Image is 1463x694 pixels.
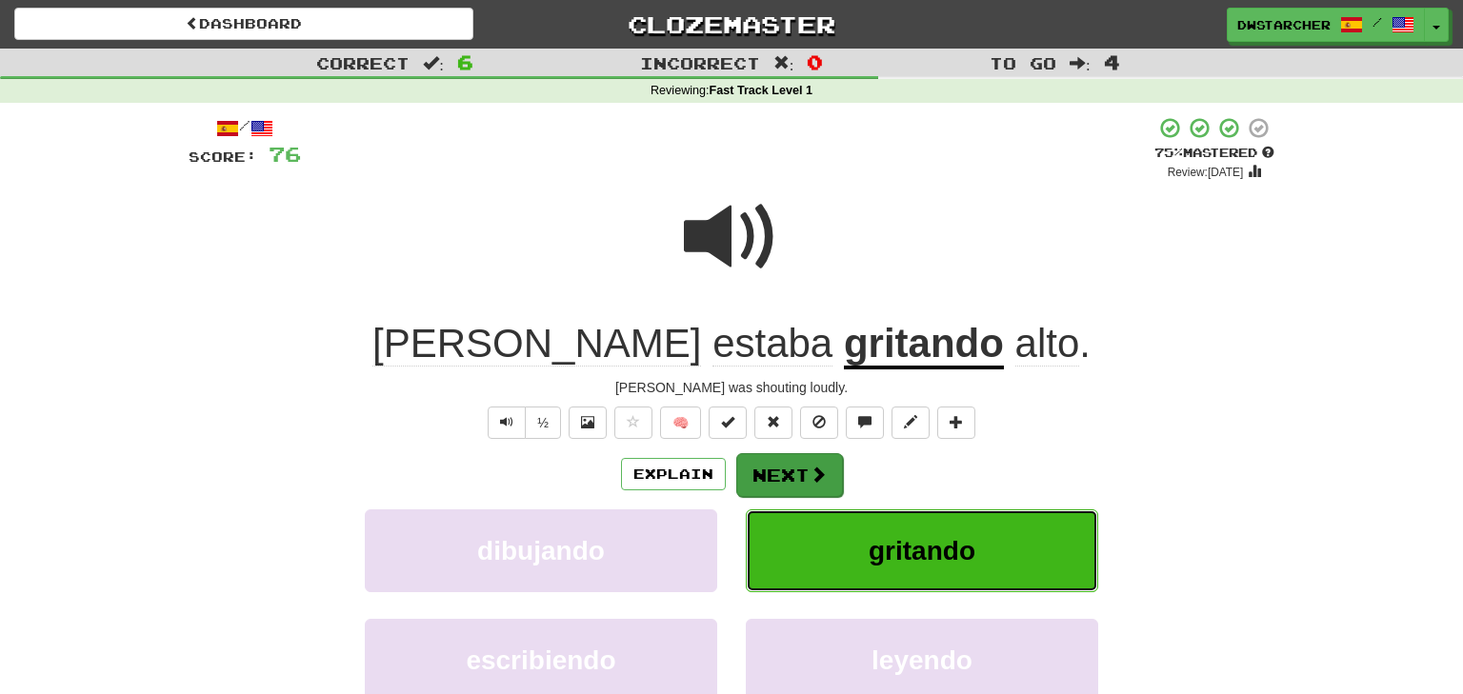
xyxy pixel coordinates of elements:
[800,406,838,439] button: Ignore sentence (alt+i)
[189,378,1274,397] div: [PERSON_NAME] was shouting loudly.
[1154,145,1183,160] span: 75 %
[937,406,975,439] button: Add to collection (alt+a)
[754,406,792,439] button: Reset to 0% Mastered (alt+r)
[892,406,930,439] button: Edit sentence (alt+d)
[872,645,972,675] span: leyendo
[621,458,726,490] button: Explain
[869,536,975,565] span: gritando
[466,645,615,675] span: escribiendo
[736,453,843,497] button: Next
[1070,55,1091,71] span: :
[990,53,1056,72] span: To go
[746,509,1098,592] button: gritando
[569,406,607,439] button: Show image (alt+x)
[189,116,301,140] div: /
[1373,15,1382,29] span: /
[488,406,526,439] button: Play sentence audio (ctl+space)
[614,406,652,439] button: Favorite sentence (alt+f)
[1104,50,1120,73] span: 4
[709,406,747,439] button: Set this sentence to 100% Mastered (alt+m)
[710,84,813,97] strong: Fast Track Level 1
[457,50,473,73] span: 6
[807,50,823,73] span: 0
[365,509,717,592] button: dibujando
[525,406,561,439] button: ½
[477,536,605,565] span: dibujando
[484,406,561,439] div: Text-to-speech controls
[1227,8,1425,42] a: dwstarcher /
[1154,145,1274,162] div: Mastered
[660,406,701,439] button: 🧠
[1015,321,1080,367] span: alto
[844,321,1004,369] u: gritando
[712,321,832,367] span: estaba
[1168,166,1244,179] small: Review: [DATE]
[189,149,257,165] span: Score:
[14,8,473,40] a: Dashboard
[640,53,760,72] span: Incorrect
[316,53,410,72] span: Correct
[423,55,444,71] span: :
[846,406,884,439] button: Discuss sentence (alt+u)
[773,55,794,71] span: :
[372,321,701,367] span: [PERSON_NAME]
[1237,16,1331,33] span: dwstarcher
[269,142,301,166] span: 76
[1004,321,1091,367] span: .
[502,8,961,41] a: Clozemaster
